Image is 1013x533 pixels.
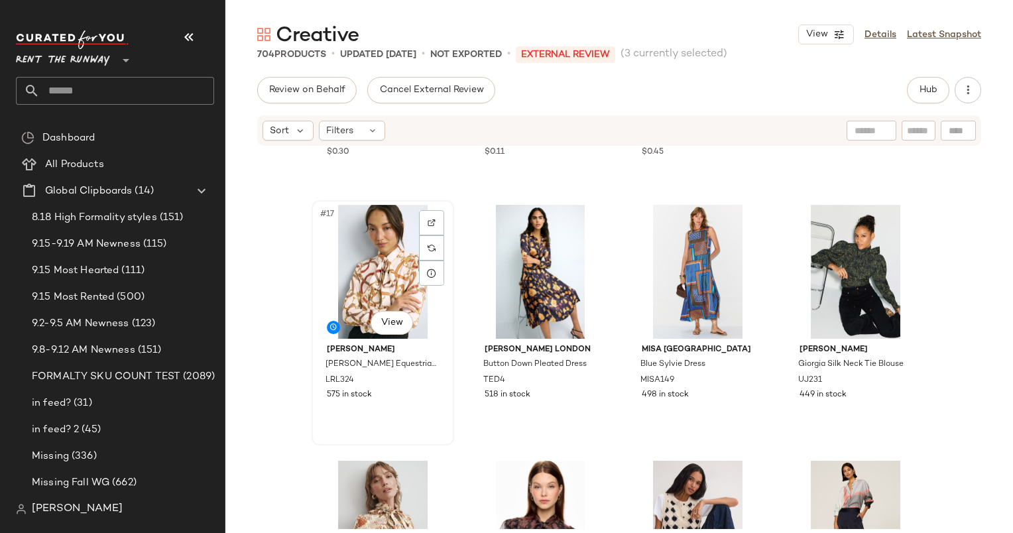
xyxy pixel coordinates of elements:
span: Review on Behalf [268,85,345,95]
button: View [371,311,413,335]
p: Not Exported [430,48,502,62]
p: updated [DATE] [340,48,416,62]
span: [PERSON_NAME] [32,501,123,517]
span: [PERSON_NAME] Equestrian Button Down [326,359,438,371]
img: svg%3e [428,219,436,227]
span: (115) [141,237,167,252]
span: 9.2-9.5 AM Newness [32,316,129,331]
span: Dashboard [42,131,95,146]
span: (2089) [180,369,215,385]
span: View [805,29,828,40]
span: Missing [32,449,69,464]
span: Missing Fall WG [32,475,109,491]
span: 9.15 Most Rented [32,290,114,305]
span: Sort [270,124,289,138]
span: #17 [319,207,337,221]
span: All Products [45,157,104,172]
span: 9.15-9.19 AM Newness [32,237,141,252]
span: 575 in stock [327,389,372,401]
span: 9.8-9.12 AM Newness [32,343,135,358]
span: TED4 [483,375,505,386]
span: $0.11 [485,147,505,158]
span: (3 currently selected) [621,46,727,62]
img: UJ231.jpg [789,205,922,339]
span: (662) [109,475,137,491]
div: Products [257,48,326,62]
span: (31) [71,396,92,411]
span: 449 in stock [800,389,847,401]
span: Creative [276,23,359,49]
span: Blue Sylvie Dress [640,359,705,371]
span: Giorgia Silk Neck Tie Blouse [798,359,904,371]
span: 518 in stock [485,389,530,401]
span: • [422,46,425,62]
span: Hub [919,85,937,95]
span: (123) [129,316,156,331]
span: (151) [135,343,162,358]
span: in feed? [32,396,71,411]
span: MISA [GEOGRAPHIC_DATA] [642,344,754,356]
span: Global Clipboards [45,184,132,199]
span: Button Down Pleated Dress [483,359,587,371]
span: LRL324 [326,375,354,386]
span: 498 in stock [642,389,689,401]
a: Latest Snapshot [907,28,981,42]
span: 9.15 Most Hearted [32,263,119,278]
img: svg%3e [16,504,27,514]
span: 704 [257,50,274,60]
button: View [798,25,854,44]
span: (111) [119,263,145,278]
span: [PERSON_NAME] [800,344,912,356]
span: in feed? 2 [32,422,79,438]
span: Cancel External Review [379,85,483,95]
button: Review on Behalf [257,77,357,103]
span: [PERSON_NAME] [327,344,439,356]
button: Hub [907,77,949,103]
span: • [331,46,335,62]
span: UJ231 [798,375,822,386]
span: (45) [79,422,101,438]
span: View [380,318,402,328]
img: LRL324.jpg [316,205,449,339]
img: svg%3e [257,28,270,41]
img: cfy_white_logo.C9jOOHJF.svg [16,30,129,49]
span: (14) [132,184,154,199]
span: [PERSON_NAME] London [485,344,597,356]
span: (336) [69,449,97,464]
span: $0.45 [642,147,664,158]
span: • [507,46,510,62]
span: Rent the Runway [16,45,110,69]
img: svg%3e [21,131,34,145]
span: Filters [326,124,353,138]
span: (500) [114,290,145,305]
span: FORMALTY SKU COUNT TEST [32,369,180,385]
span: MISA149 [640,375,674,386]
img: TED4.jpg [474,205,607,339]
span: $0.30 [327,147,349,158]
img: MISA149.jpg [631,205,764,339]
a: Details [864,28,896,42]
p: External REVIEW [516,46,615,63]
span: 8.18 High Formality styles [32,210,157,225]
button: Cancel External Review [367,77,495,103]
span: (151) [157,210,184,225]
img: svg%3e [428,244,436,252]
